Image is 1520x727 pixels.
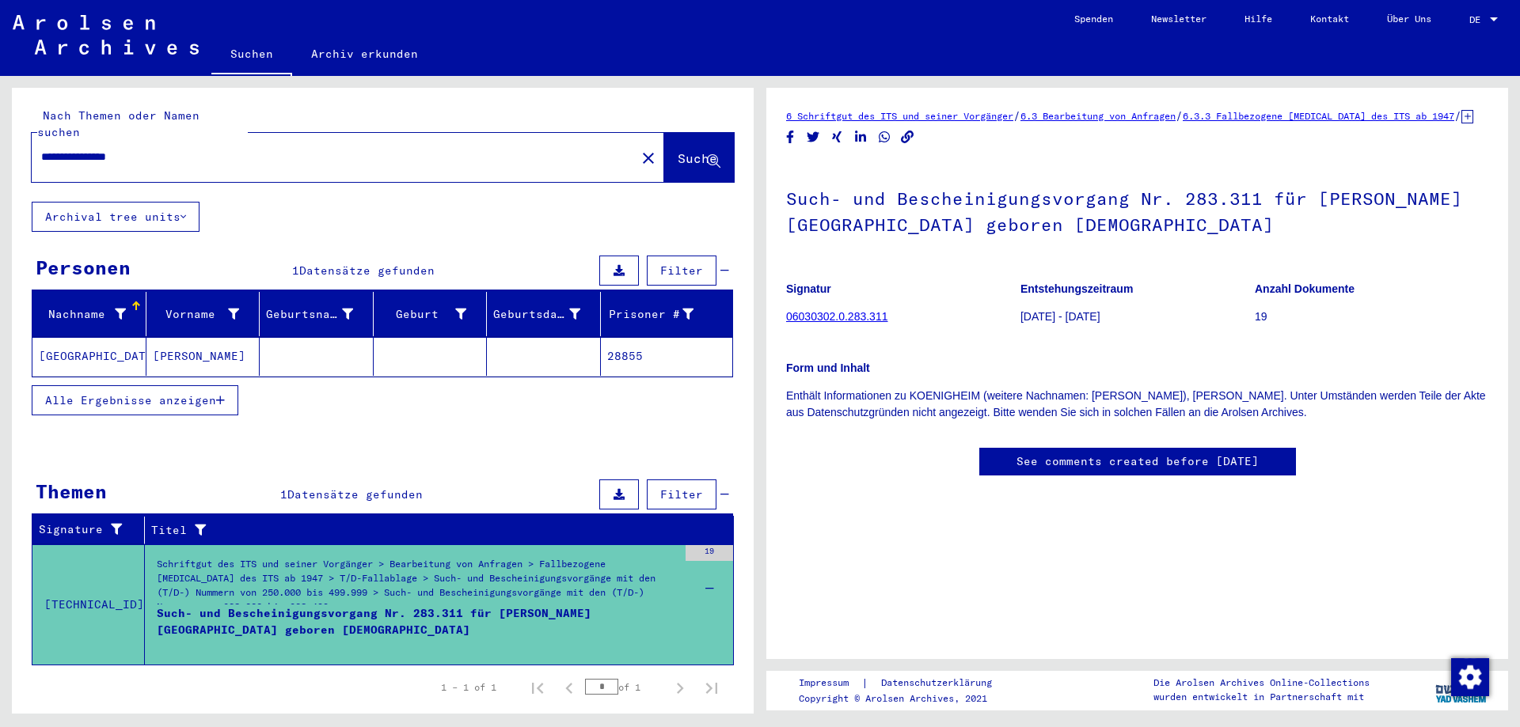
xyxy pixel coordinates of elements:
[487,292,601,336] mat-header-cell: Geburtsdatum
[157,605,678,653] div: Such- und Bescheinigungsvorgang Nr. 283.311 für [PERSON_NAME][GEOGRAPHIC_DATA] geboren [DEMOGRAPH...
[522,672,553,703] button: First page
[287,487,423,502] span: Datensätze gefunden
[157,557,678,612] div: Schriftgut des ITS und seiner Vorgänger > Bearbeitung von Anfragen > Fallbezogene [MEDICAL_DATA] ...
[799,675,861,691] a: Impressum
[1451,658,1489,696] img: Zustimmung ändern
[39,301,146,327] div: Nachname
[899,127,916,147] button: Copy link
[260,292,374,336] mat-header-cell: Geburtsname
[32,385,238,415] button: Alle Ergebnisse anzeigen
[696,672,728,703] button: Last page
[1020,309,1254,325] p: [DATE] - [DATE]
[374,292,488,336] mat-header-cell: Geburt‏
[211,35,292,76] a: Suchen
[146,292,260,336] mat-header-cell: Vorname
[266,306,353,323] div: Geburtsname
[45,393,216,407] span: Alle Ergebnisse anzeigen
[660,487,703,502] span: Filter
[292,263,299,278] span: 1
[1454,108,1461,123] span: /
[146,337,260,376] mat-cell: [PERSON_NAME]
[1183,110,1454,122] a: 6.3.3 Fallbezogene [MEDICAL_DATA] des ITS ab 1947
[1432,670,1491,710] img: yv_logo.png
[876,127,893,147] button: Share on WhatsApp
[633,142,664,173] button: Clear
[639,149,658,168] mat-icon: close
[36,477,107,505] div: Themen
[13,15,199,55] img: Arolsen_neg.svg
[1255,282,1355,295] b: Anzahl Dokumente
[39,517,148,543] div: Signature
[782,127,799,147] button: Share on Facebook
[151,517,718,543] div: Titel
[1450,657,1488,695] div: Zustimmung ändern
[299,263,435,278] span: Datensätze gefunden
[153,306,240,323] div: Vorname
[380,301,487,327] div: Geburt‏
[1153,676,1370,690] p: Die Arolsen Archives Online-Collections
[585,680,664,695] div: of 1
[853,127,869,147] button: Share on LinkedIn
[678,150,717,166] span: Suche
[660,263,703,278] span: Filter
[1469,14,1487,25] span: DE
[1255,309,1488,325] p: 19
[280,487,287,502] span: 1
[647,479,716,509] button: Filter
[601,292,733,336] mat-header-cell: Prisoner #
[553,672,585,703] button: Previous page
[786,162,1488,258] h1: Such- und Bescheinigungsvorgang Nr. 283.311 für [PERSON_NAME][GEOGRAPHIC_DATA] geboren [DEMOGRAPH...
[151,522,702,539] div: Titel
[786,282,831,295] b: Signatur
[786,310,887,323] a: 06030302.0.283.311
[39,306,126,323] div: Nachname
[786,388,1488,421] p: Enthält Informationen zu KOENIGHEIM (weitere Nachnamen: [PERSON_NAME]), [PERSON_NAME]. Unter Umst...
[493,301,600,327] div: Geburtsdatum
[607,306,694,323] div: Prisoner #
[786,362,870,374] b: Form und Inhalt
[32,544,145,665] td: [TECHNICAL_ID]
[1020,110,1176,122] a: 6.3 Bearbeitung von Anfragen
[786,110,1013,122] a: 6 Schriftgut des ITS und seiner Vorgänger
[1020,282,1133,295] b: Entstehungszeitraum
[39,521,132,538] div: Signature
[153,301,260,327] div: Vorname
[36,253,131,282] div: Personen
[32,292,146,336] mat-header-cell: Nachname
[686,545,733,561] div: 19
[664,672,696,703] button: Next page
[292,35,437,73] a: Archiv erkunden
[1176,108,1183,123] span: /
[32,337,146,376] mat-cell: [GEOGRAPHIC_DATA]
[380,306,467,323] div: Geburt‏
[441,680,496,695] div: 1 – 1 of 1
[829,127,845,147] button: Share on Xing
[266,301,373,327] div: Geburtsname
[664,133,734,182] button: Suche
[805,127,822,147] button: Share on Twitter
[607,301,714,327] div: Prisoner #
[37,108,199,139] mat-label: Nach Themen oder Namen suchen
[32,202,199,232] button: Archival tree units
[799,675,1011,691] div: |
[1153,690,1370,704] p: wurden entwickelt in Partnerschaft mit
[493,306,580,323] div: Geburtsdatum
[601,337,733,376] mat-cell: 28855
[1016,453,1259,470] a: See comments created before [DATE]
[868,675,1011,691] a: Datenschutzerklärung
[799,691,1011,706] p: Copyright © Arolsen Archives, 2021
[647,256,716,286] button: Filter
[1013,108,1020,123] span: /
